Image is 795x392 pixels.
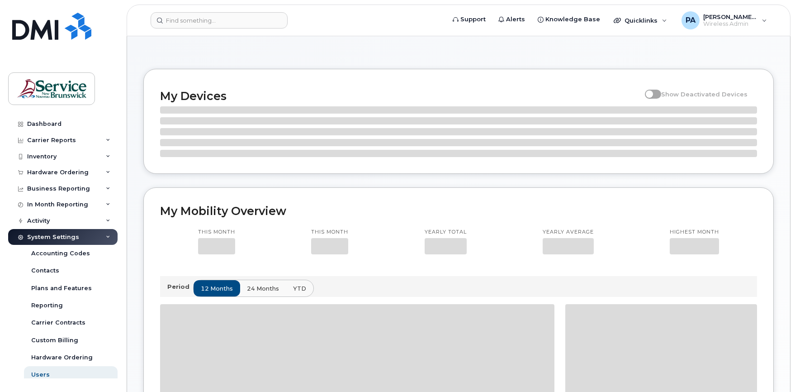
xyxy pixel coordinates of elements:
[425,229,467,236] p: Yearly total
[293,284,306,293] span: YTD
[160,204,757,218] h2: My Mobility Overview
[311,229,348,236] p: This month
[645,86,652,93] input: Show Deactivated Devices
[198,229,235,236] p: This month
[167,282,193,291] p: Period
[247,284,279,293] span: 24 months
[670,229,719,236] p: Highest month
[543,229,594,236] p: Yearly average
[160,89,640,103] h2: My Devices
[661,91,748,98] span: Show Deactivated Devices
